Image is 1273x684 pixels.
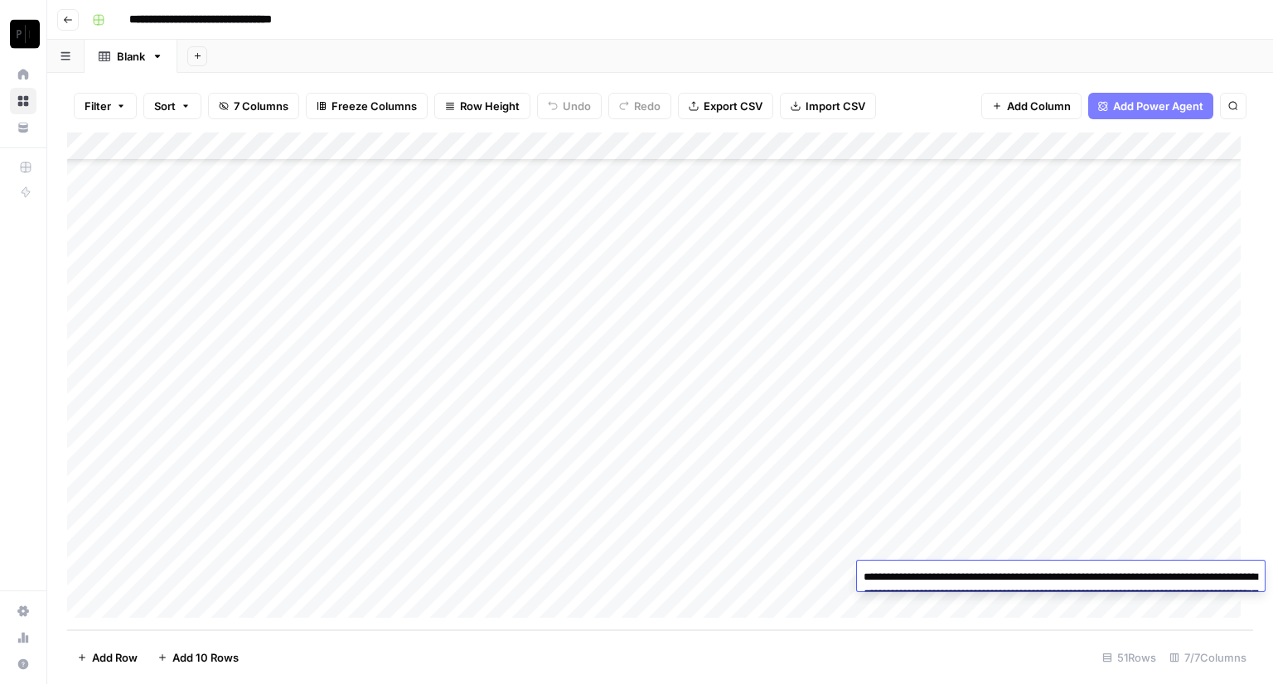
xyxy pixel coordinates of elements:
[154,98,176,114] span: Sort
[1163,644,1253,671] div: 7/7 Columns
[704,98,762,114] span: Export CSV
[85,40,177,73] a: Blank
[678,93,773,119] button: Export CSV
[806,98,865,114] span: Import CSV
[1096,644,1163,671] div: 51 Rows
[208,93,299,119] button: 7 Columns
[172,649,239,666] span: Add 10 Rows
[10,598,36,624] a: Settings
[634,98,661,114] span: Redo
[537,93,602,119] button: Undo
[434,93,530,119] button: Row Height
[981,93,1082,119] button: Add Column
[10,13,36,55] button: Workspace: Paragon Intel - Copyediting
[608,93,671,119] button: Redo
[85,98,111,114] span: Filter
[1007,98,1071,114] span: Add Column
[10,88,36,114] a: Browse
[10,19,40,49] img: Paragon Intel - Copyediting Logo
[1088,93,1213,119] button: Add Power Agent
[92,649,138,666] span: Add Row
[10,61,36,88] a: Home
[460,98,520,114] span: Row Height
[148,644,249,671] button: Add 10 Rows
[306,93,428,119] button: Freeze Columns
[143,93,201,119] button: Sort
[10,651,36,677] button: Help + Support
[780,93,876,119] button: Import CSV
[234,98,288,114] span: 7 Columns
[117,48,145,65] div: Blank
[74,93,137,119] button: Filter
[10,114,36,141] a: Your Data
[1113,98,1203,114] span: Add Power Agent
[563,98,591,114] span: Undo
[10,624,36,651] a: Usage
[332,98,417,114] span: Freeze Columns
[67,644,148,671] button: Add Row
